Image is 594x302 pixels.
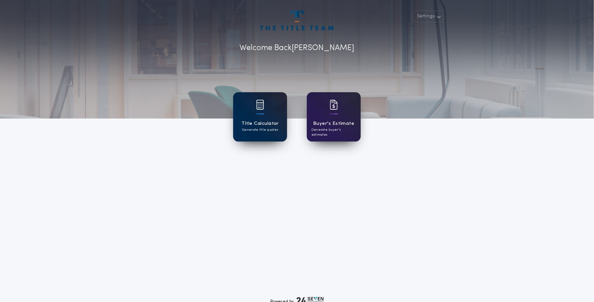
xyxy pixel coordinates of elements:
[233,92,287,142] a: card iconTitle CalculatorGenerate title quotes
[241,120,279,127] h1: Title Calculator
[307,92,361,142] a: card iconBuyer's EstimateGenerate buyer's estimates
[256,100,264,110] img: card icon
[240,42,355,54] p: Welcome Back [PERSON_NAME]
[313,120,354,127] h1: Buyer's Estimate
[330,100,338,110] img: card icon
[242,127,278,132] p: Generate title quotes
[311,127,356,137] p: Generate buyer's estimates
[260,11,334,30] img: account-logo
[413,11,444,22] button: Settings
